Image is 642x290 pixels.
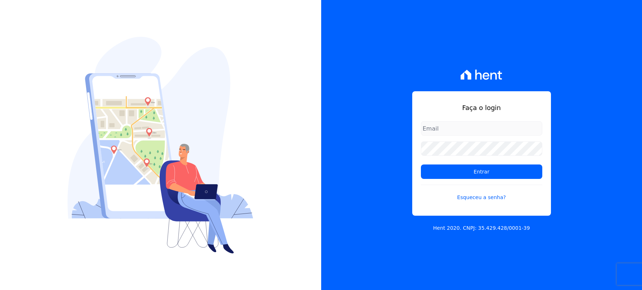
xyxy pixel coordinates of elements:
input: Email [421,121,542,136]
a: Esqueceu a senha? [421,185,542,201]
h1: Faça o login [421,103,542,113]
img: Login [68,37,253,254]
p: Hent 2020. CNPJ: 35.429.428/0001-39 [433,224,530,232]
input: Entrar [421,164,542,179]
